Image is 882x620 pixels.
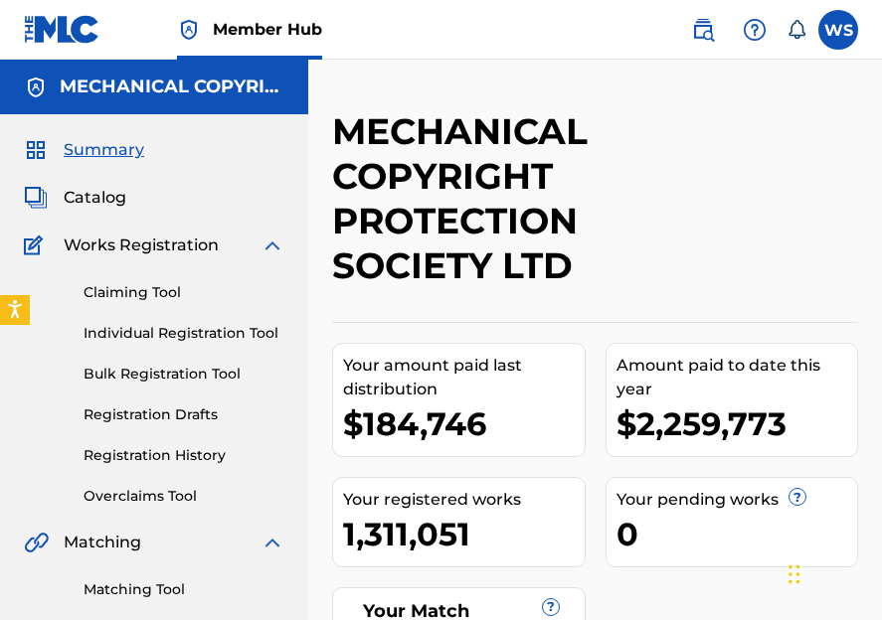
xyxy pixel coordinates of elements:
h2: MECHANICAL COPYRIGHT PROTECTION SOCIETY LTD [332,109,737,288]
a: Bulk Registration Tool [84,364,284,385]
a: CatalogCatalog [24,186,126,210]
div: User Menu [818,10,858,50]
h5: MECHANICAL COPYRIGHT PROTECTION SOCIETY LTD [60,76,284,98]
div: $184,746 [343,401,585,446]
span: Catalog [64,186,126,210]
span: Works Registration [64,233,219,257]
a: SummarySummary [24,138,144,162]
img: Catalog [24,186,48,210]
img: Matching [24,531,49,554]
span: Summary [64,138,144,162]
a: Individual Registration Tool [84,323,284,344]
a: Overclaims Tool [84,486,284,507]
iframe: Resource Center [826,368,882,528]
a: Public Search [683,10,723,50]
img: help [743,18,767,42]
div: 1,311,051 [343,512,585,556]
a: Registration Drafts [84,404,284,425]
span: ? [790,489,805,505]
img: expand [261,531,284,554]
div: $2,259,773 [617,401,858,446]
span: Member Hub [213,18,322,41]
div: Help [735,10,775,50]
img: Accounts [24,76,48,99]
img: expand [261,233,284,257]
div: Notifications [787,20,806,40]
img: Summary [24,138,48,162]
div: 0 [617,512,858,556]
span: ? [543,599,559,615]
img: Works Registration [24,233,50,257]
a: Registration History [84,445,284,466]
div: Your pending works [617,488,858,512]
div: Drag [789,544,800,604]
div: Amount paid to date this year [617,354,858,401]
img: Top Rightsholder [177,18,201,42]
img: MLC Logo [24,15,100,44]
div: Your registered works [343,488,585,512]
a: Claiming Tool [84,282,284,303]
div: Your amount paid last distribution [343,354,585,401]
img: search [691,18,715,42]
iframe: Chat Widget [783,525,882,620]
span: Matching [64,531,141,554]
a: Matching Tool [84,579,284,600]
